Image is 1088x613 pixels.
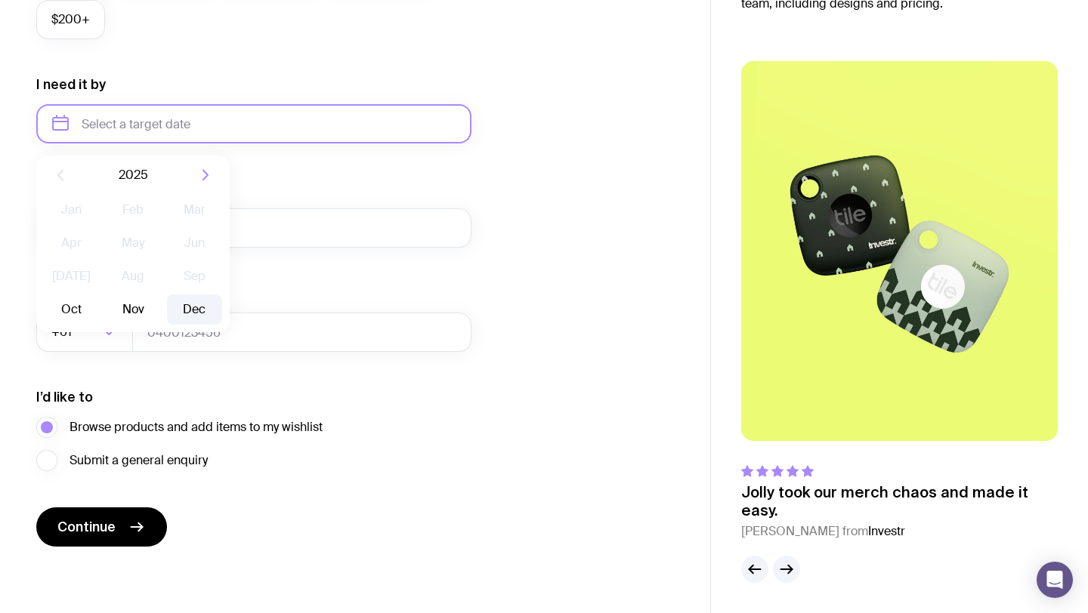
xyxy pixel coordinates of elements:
[44,294,99,325] button: Oct
[105,294,160,325] button: Nov
[105,228,160,258] button: May
[741,522,1058,541] cite: [PERSON_NAME] from
[167,228,222,258] button: Jun
[36,313,133,352] div: Search for option
[57,518,116,536] span: Continue
[741,483,1058,519] p: Jolly took our merch chaos and made it easy.
[105,195,160,225] button: Feb
[70,451,208,470] span: Submit a general enquiry
[132,313,471,352] input: 0400123456
[44,228,99,258] button: Apr
[105,261,160,291] button: Aug
[36,208,471,248] input: you@email.com
[36,75,106,94] label: I need it by
[167,294,222,325] button: Dec
[75,313,98,352] input: Search for option
[44,195,99,225] button: Jan
[36,104,471,143] input: Select a target date
[868,523,905,539] span: Investr
[36,507,167,547] button: Continue
[70,418,323,436] span: Browse products and add items to my wishlist
[44,261,99,291] button: [DATE]
[1037,562,1073,598] div: Open Intercom Messenger
[36,388,93,406] label: I’d like to
[119,166,148,184] span: 2025
[167,261,222,291] button: Sep
[167,195,222,225] button: Mar
[51,313,75,352] span: +61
